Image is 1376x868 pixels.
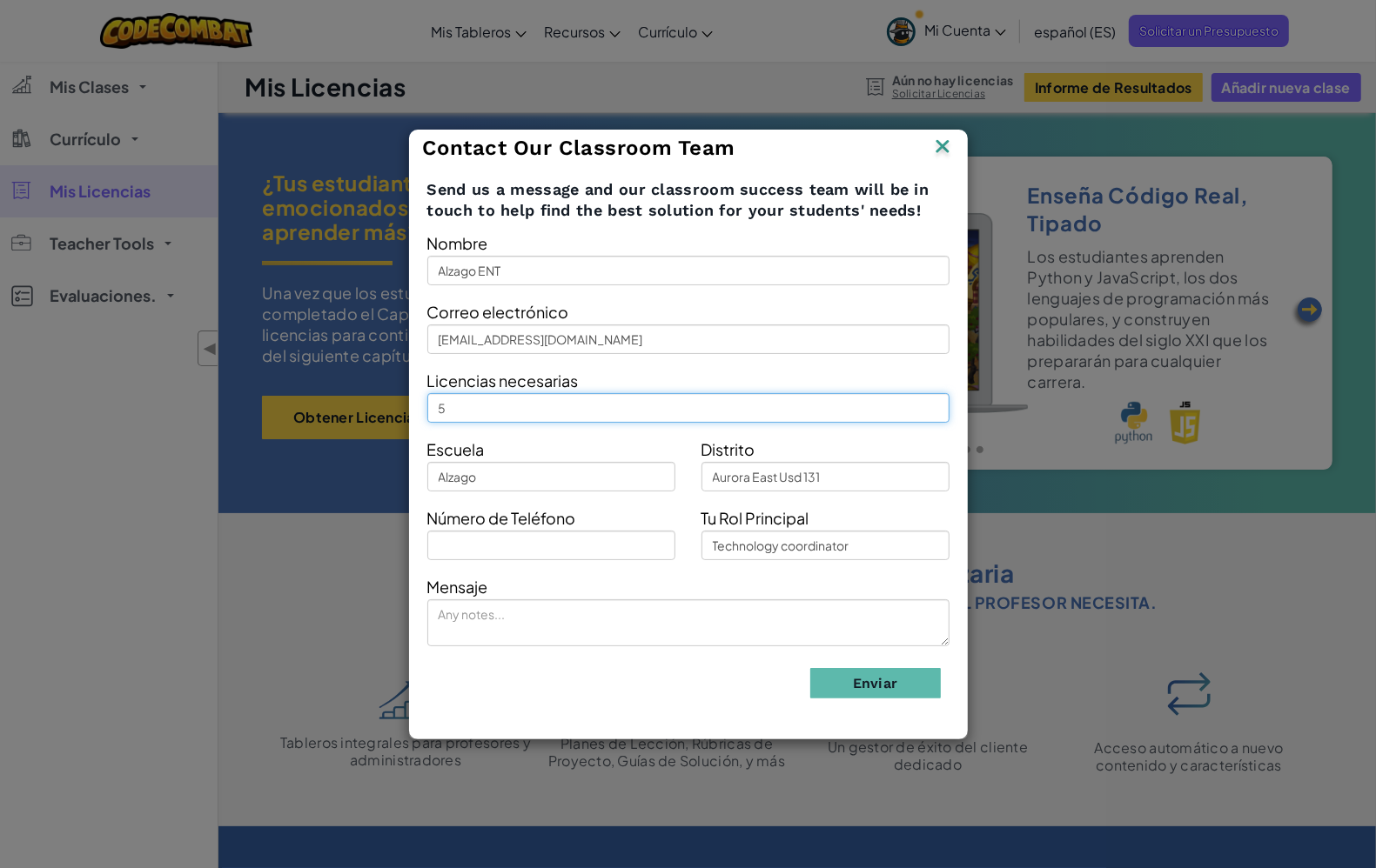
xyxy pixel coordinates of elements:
input: How many licenses do you need? [427,393,950,423]
img: IconClose.svg [931,135,954,161]
input: Teacher, Principal, etc. [701,531,950,560]
button: Enviar [810,668,941,698]
span: Nombre [427,233,488,253]
span: Número de Teléfono [427,508,576,528]
span: Contact Our Classroom Team [423,136,736,160]
span: Correo electrónico [427,302,569,322]
span: Mensaje [427,577,488,597]
span: Send us a message and our classroom success team will be in touch to help find the best solution ... [427,179,950,221]
span: Licencias necesarias [427,371,579,391]
span: Escuela [427,439,485,459]
span: Distrito [701,439,755,459]
span: Tu Rol Principal [701,508,809,528]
